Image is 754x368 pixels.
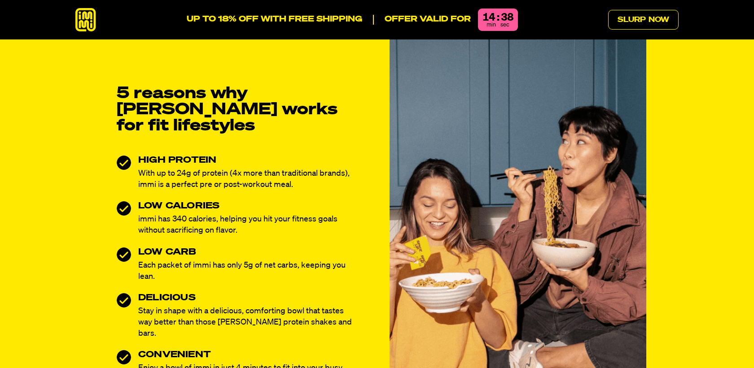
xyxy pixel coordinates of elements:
h3: HIGH PROTEIN [138,156,355,165]
h3: LOW CALORIES [138,201,355,210]
p: Stay in shape with a delicious, comforting bowl that tastes way better than those [PERSON_NAME] p... [138,306,355,340]
h2: 5 reasons why [PERSON_NAME] works for fit lifestyles [117,86,341,134]
span: sec [500,22,509,28]
p: immi has 340 calories, helping you hit your fitness goals without sacrificing on flavor. [138,214,355,236]
p: With up to 24g of protein (4x more than traditional brands), immi is a perfect pre or post-workou... [138,168,355,190]
h3: LOW CARB [138,247,355,256]
p: UP TO 18% OFF WITH FREE SHIPPING [187,15,362,25]
a: Slurp Now [608,10,679,30]
div: : [497,12,499,23]
p: Offer valid for [373,15,471,25]
span: min [487,22,496,28]
h3: DELICIOUS [138,293,355,302]
div: 14 [482,12,495,23]
h3: CONVENIENT [138,350,355,359]
div: 38 [501,12,513,23]
p: Each packet of immi has only 5g of net carbs, keeping you lean. [138,260,355,282]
